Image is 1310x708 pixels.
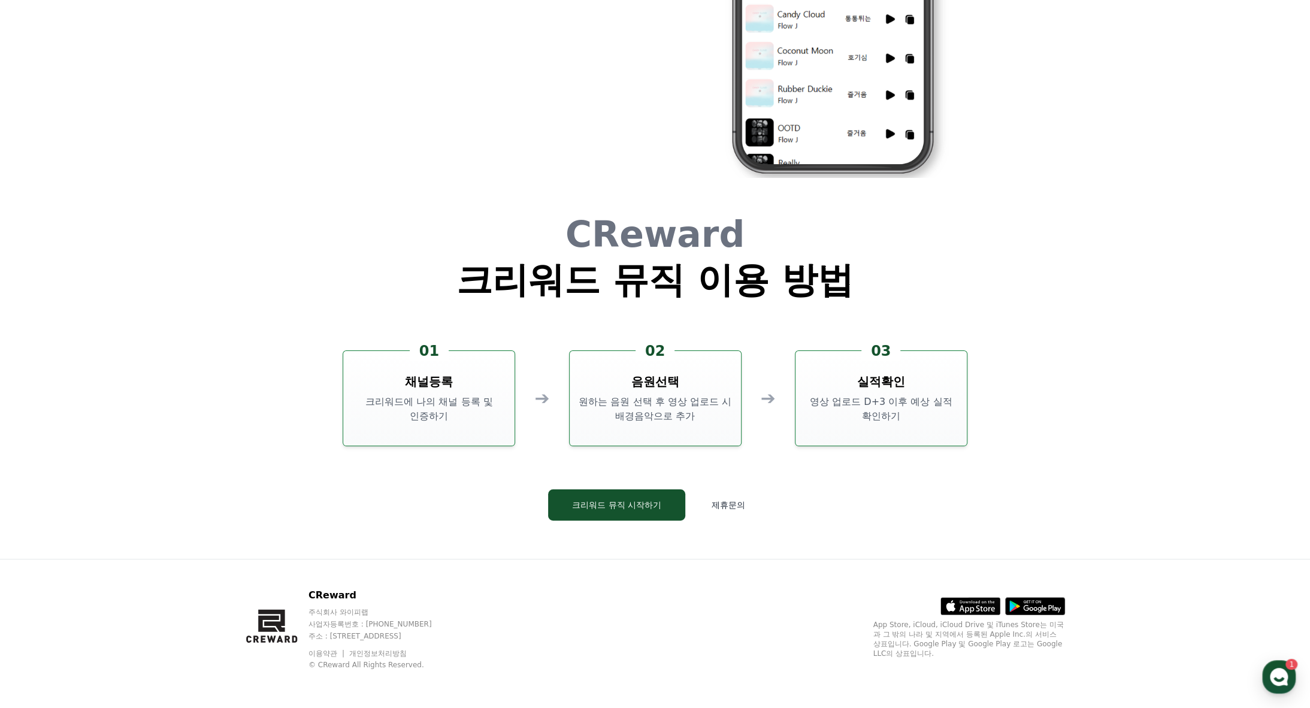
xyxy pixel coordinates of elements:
[155,380,230,410] a: 설정
[308,619,455,629] p: 사업자등록번호 : [PHONE_NUMBER]
[534,388,549,409] div: ➔
[38,398,45,407] span: 홈
[631,373,679,390] h3: 음원선택
[761,388,776,409] div: ➔
[308,660,455,670] p: © CReward All Rights Reserved.
[110,398,124,408] span: 대화
[873,620,1065,658] p: App Store, iCloud, iCloud Drive 및 iTunes Store는 미국과 그 밖의 나라 및 지역에서 등록된 Apple Inc.의 서비스 상표입니다. Goo...
[308,649,346,658] a: 이용약관
[548,489,685,521] button: 크리워드 뮤직 시작하기
[4,380,79,410] a: 홈
[695,489,762,521] button: 제휴문의
[861,341,900,361] div: 03
[636,341,674,361] div: 02
[574,395,736,423] p: 원하는 음원 선택 후 영상 업로드 시 배경음악으로 추가
[800,395,962,423] p: 영상 업로드 D+3 이후 예상 실적 확인하기
[857,373,905,390] h3: 실적확인
[308,607,455,617] p: 주식회사 와이피랩
[456,262,854,298] h1: 크리워드 뮤직 이용 방법
[348,395,510,423] p: 크리워드에 나의 채널 등록 및 인증하기
[405,373,453,390] h3: 채널등록
[308,631,455,641] p: 주소 : [STREET_ADDRESS]
[456,216,854,252] h1: CReward
[79,380,155,410] a: 1대화
[349,649,407,658] a: 개인정보처리방침
[410,341,449,361] div: 01
[308,588,455,603] p: CReward
[185,398,199,407] span: 설정
[122,379,126,389] span: 1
